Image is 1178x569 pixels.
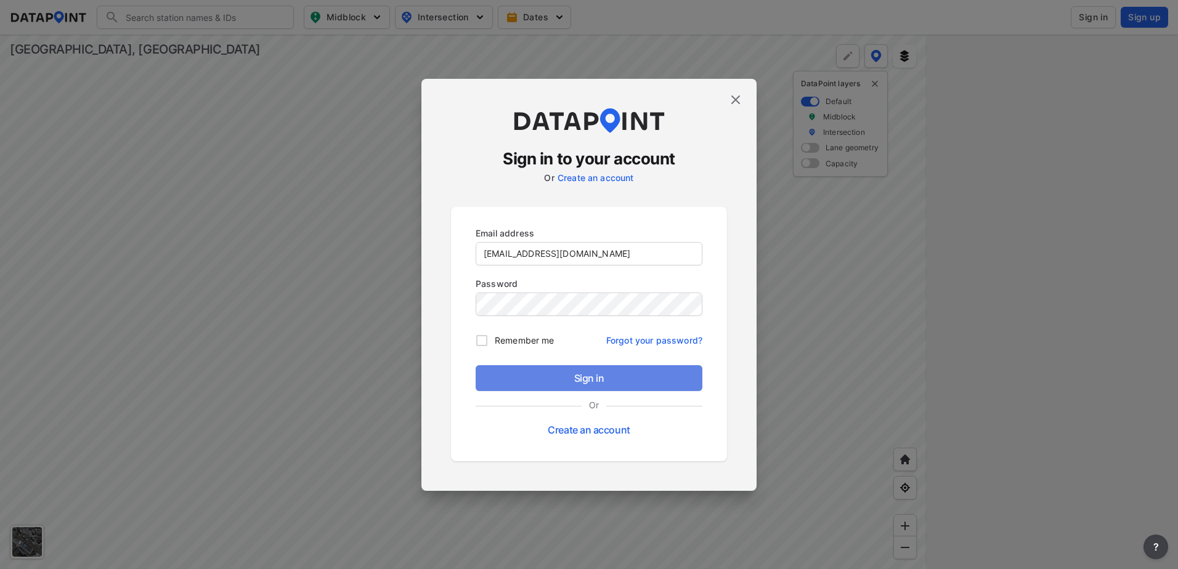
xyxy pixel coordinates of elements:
[512,108,666,133] img: dataPointLogo.9353c09d.svg
[485,371,693,385] span: Sign in
[476,277,702,290] p: Password
[606,328,702,347] a: Forgot your password?
[476,227,702,240] p: Email address
[495,334,554,347] span: Remember me
[1151,539,1161,554] span: ?
[476,365,702,391] button: Sign in
[451,148,727,170] h3: Sign in to your account
[476,243,702,265] input: you@example.com
[558,172,634,183] a: Create an account
[582,398,606,411] label: Or
[548,424,630,436] a: Create an account
[1143,535,1168,559] button: more
[728,92,743,107] img: close.efbf2170.svg
[544,172,554,183] label: Or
